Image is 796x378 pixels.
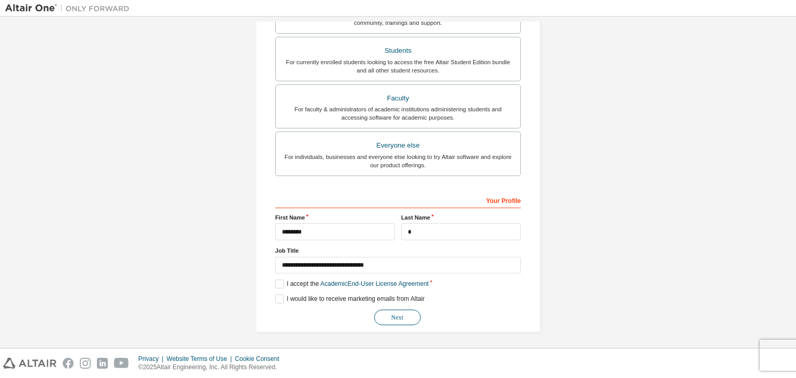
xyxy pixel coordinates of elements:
label: I would like to receive marketing emails from Altair [275,295,424,303]
div: Everyone else [282,138,514,153]
div: Students [282,43,514,58]
div: Faculty [282,91,514,106]
img: altair_logo.svg [3,358,56,369]
div: Your Profile [275,192,521,208]
div: Cookie Consent [235,355,285,363]
a: Academic End-User License Agreement [320,280,429,287]
label: Job Title [275,246,521,255]
img: youtube.svg [114,358,129,369]
img: instagram.svg [80,358,91,369]
button: Next [374,310,421,325]
div: Website Terms of Use [166,355,235,363]
label: First Name [275,213,395,222]
p: © 2025 Altair Engineering, Inc. All Rights Reserved. [138,363,286,372]
label: Last Name [401,213,521,222]
label: I accept the [275,280,429,288]
img: Altair One [5,3,135,13]
img: facebook.svg [63,358,74,369]
div: For faculty & administrators of academic institutions administering students and accessing softwa... [282,105,514,122]
div: Privacy [138,355,166,363]
div: For currently enrolled students looking to access the free Altair Student Edition bundle and all ... [282,58,514,75]
img: linkedin.svg [97,358,108,369]
div: For individuals, businesses and everyone else looking to try Altair software and explore our prod... [282,153,514,169]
